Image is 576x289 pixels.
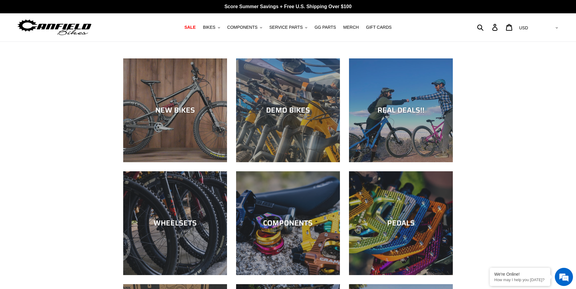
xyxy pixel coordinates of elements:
a: GG PARTS [311,23,339,31]
div: PEDALS [349,219,453,228]
span: SERVICE PARTS [269,25,303,30]
a: REAL DEALS!! [349,58,453,162]
button: SERVICE PARTS [266,23,310,31]
span: BIKES [203,25,215,30]
a: PEDALS [349,171,453,275]
img: Canfield Bikes [17,18,92,37]
a: MERCH [340,23,362,31]
span: GIFT CARDS [366,25,392,30]
span: COMPONENTS [227,25,258,30]
a: SALE [181,23,199,31]
a: GIFT CARDS [363,23,395,31]
a: COMPONENTS [236,171,340,275]
div: NEW BIKES [123,106,227,115]
span: MERCH [343,25,359,30]
p: How may I help you today? [494,278,546,282]
a: NEW BIKES [123,58,227,162]
div: REAL DEALS!! [349,106,453,115]
span: GG PARTS [314,25,336,30]
input: Search [480,21,496,34]
div: We're Online! [494,272,546,277]
button: BIKES [200,23,223,31]
a: DEMO BIKES [236,58,340,162]
a: WHEELSETS [123,171,227,275]
div: WHEELSETS [123,219,227,228]
button: COMPONENTS [224,23,265,31]
span: SALE [184,25,196,30]
div: COMPONENTS [236,219,340,228]
div: DEMO BIKES [236,106,340,115]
